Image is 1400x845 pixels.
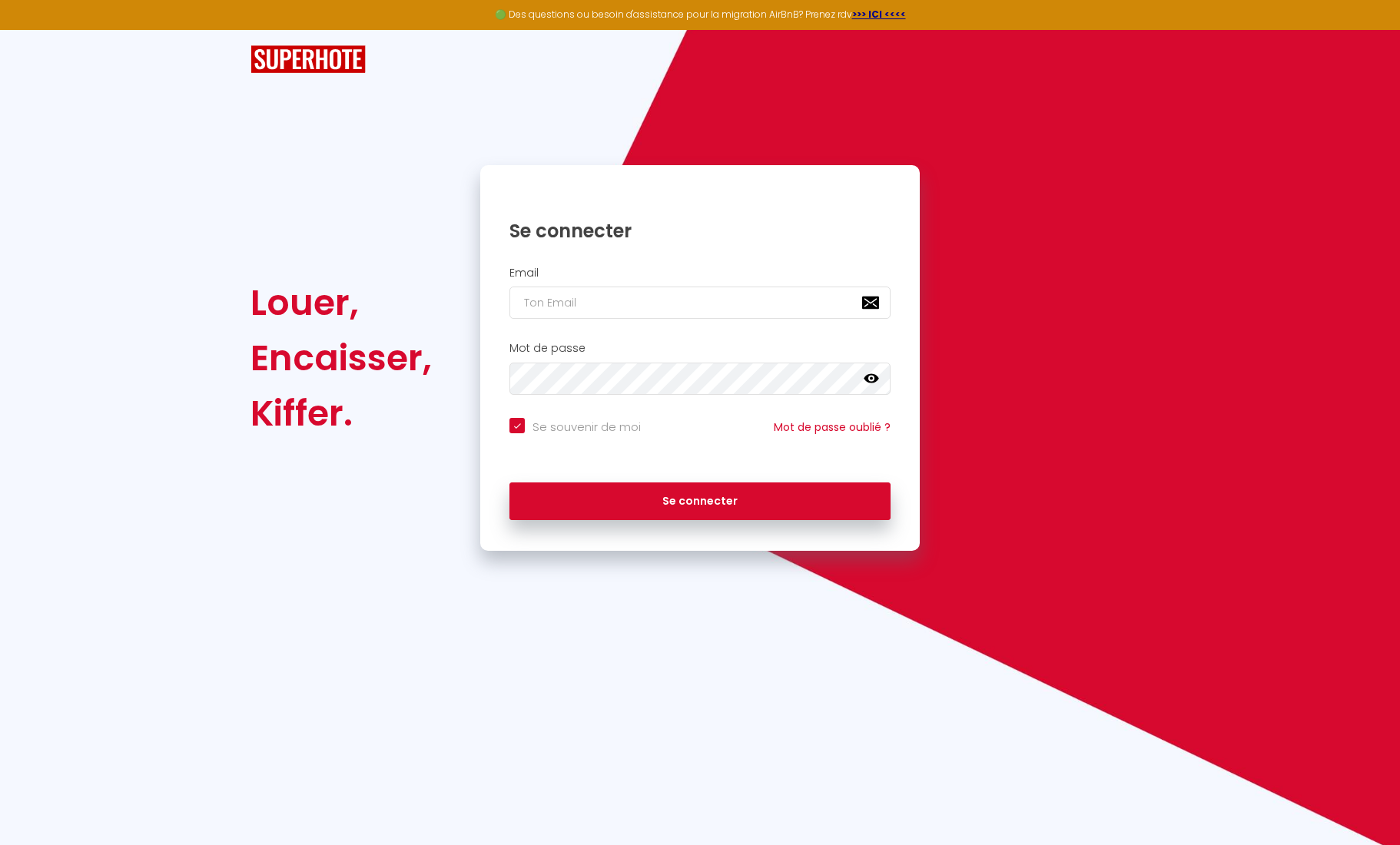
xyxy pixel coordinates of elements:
div: Louer, [250,275,432,330]
h2: Mot de passe [509,342,891,355]
a: Mot de passe oublié ? [774,419,891,435]
div: Kiffer. [250,386,432,441]
a: >>> ICI <<<< [852,8,906,21]
h2: Email [509,267,891,280]
input: Ton Email [509,287,891,319]
button: Se connecter [509,482,891,521]
h1: Se connecter [509,219,891,243]
div: Encaisser, [250,330,432,386]
img: SuperHote logo [250,45,366,74]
